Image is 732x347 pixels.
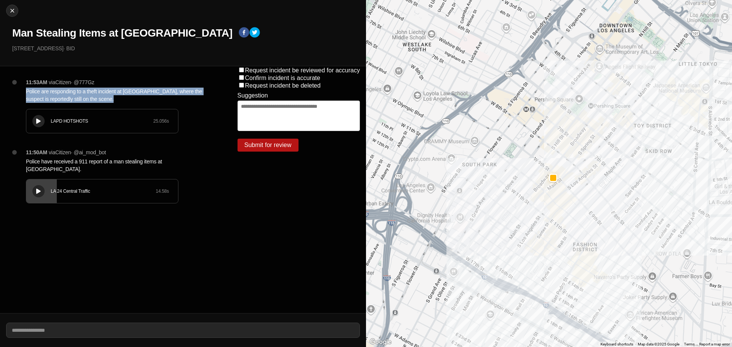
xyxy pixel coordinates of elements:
[51,118,153,124] div: LAPD HOTSHOTS
[368,337,393,347] a: Open this area in Google Maps (opens a new window)
[238,92,268,99] label: Suggestion
[49,78,94,86] p: via Citizen · @ 777Gz
[368,337,393,347] img: Google
[156,188,169,194] div: 14.58 s
[684,342,695,346] a: Terms (opens in new tab)
[49,149,106,156] p: via Citizen · @ ai_mod_bot
[600,342,633,347] button: Keyboard shortcuts
[638,342,679,346] span: Map data ©2025 Google
[245,82,321,89] label: Request incident be deleted
[6,5,18,17] button: cancel
[12,26,233,40] h1: Man Stealing Items at [GEOGRAPHIC_DATA]
[245,67,360,74] label: Request incident be reviewed for accuracy
[245,75,320,81] label: Confirm incident is accurate
[26,149,47,156] p: 11:50AM
[26,78,47,86] p: 11:53AM
[238,139,299,152] button: Submit for review
[239,27,249,39] button: facebook
[26,88,207,103] p: Police are responding to a theft incident at [GEOGRAPHIC_DATA], where the suspect is reportedly s...
[26,158,207,173] p: Police have received a 911 report of a man stealing items at [GEOGRAPHIC_DATA].
[8,7,16,14] img: cancel
[51,188,156,194] div: LA 24 Central Traffic
[699,342,730,346] a: Report a map error
[153,118,169,124] div: 25.056 s
[249,27,260,39] button: twitter
[12,45,360,52] p: [STREET_ADDRESS] · BID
